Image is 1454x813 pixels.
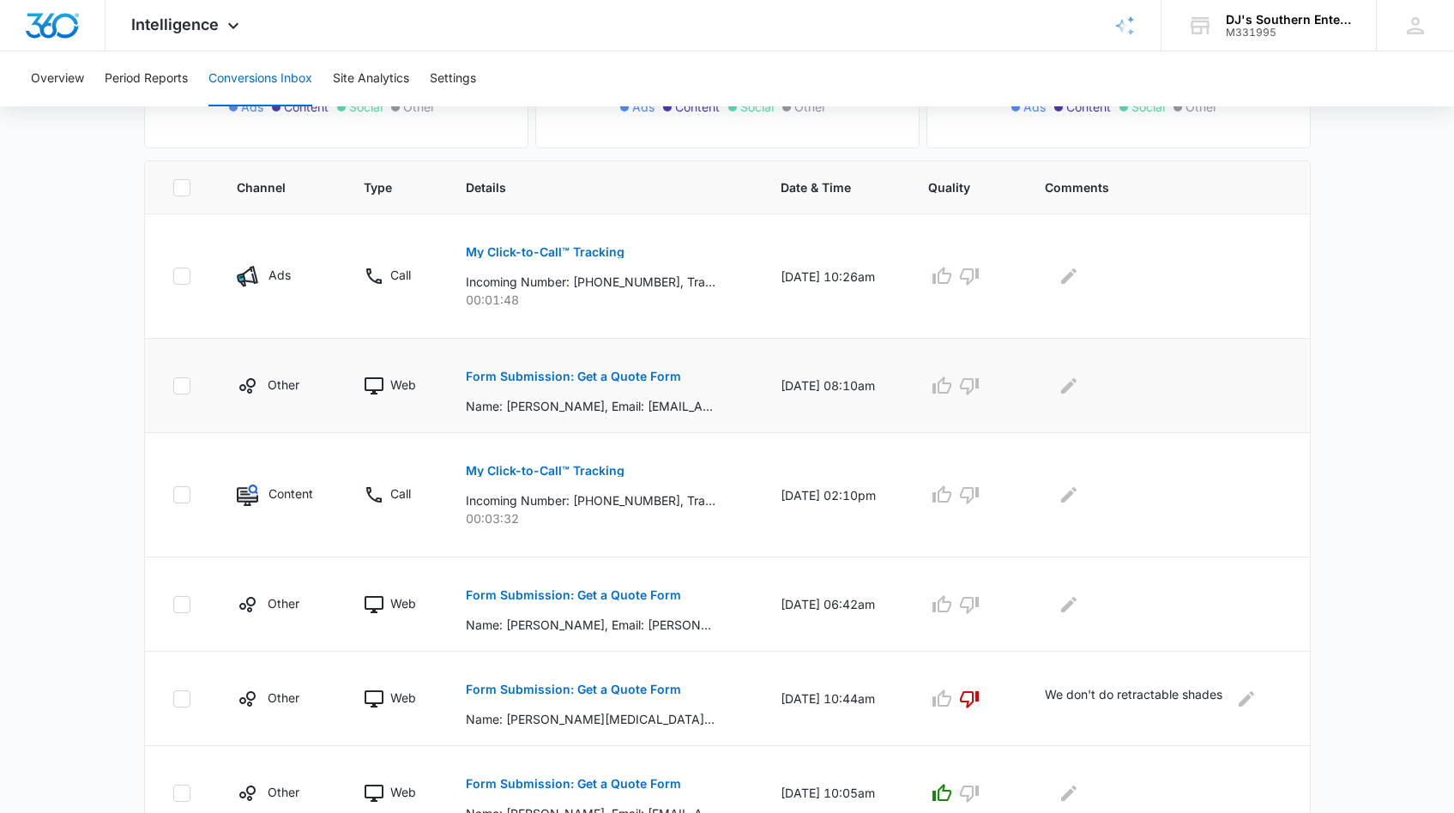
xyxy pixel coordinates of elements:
button: Edit Comments [1055,780,1083,807]
p: Name: [PERSON_NAME], Email: [EMAIL_ADDRESS][DOMAIN_NAME], Phone: [PHONE_NUMBER], Location: [GEOGR... [466,397,715,415]
div: account id [1226,27,1351,39]
button: Settings [430,51,476,106]
span: Ads [1023,98,1046,116]
span: Other [403,98,435,116]
button: Period Reports [105,51,188,106]
p: Web [390,376,416,394]
p: Other [268,376,299,394]
button: Edit Comments [1055,262,1083,290]
td: [DATE] 02:10pm [760,433,908,557]
button: Form Submission: Get a Quote Form [466,575,681,616]
p: Call [390,485,411,503]
span: Other [794,98,826,116]
span: Content [675,98,720,116]
p: Call [390,266,411,284]
button: Overview [31,51,84,106]
p: Form Submission: Get a Quote Form [466,684,681,696]
td: [DATE] 10:44am [760,652,908,746]
button: Edit Comments [1055,591,1083,618]
span: Intelligence [131,15,219,33]
p: Incoming Number: [PHONE_NUMBER], Tracking Number: [PHONE_NUMBER], Ring To: [PHONE_NUMBER], Caller... [466,273,715,291]
p: Incoming Number: [PHONE_NUMBER], Tracking Number: [PHONE_NUMBER], Ring To: [PHONE_NUMBER], Caller... [466,491,715,509]
p: Content [268,485,313,503]
p: Ads [268,266,291,284]
span: Details [466,178,715,196]
span: Quality [928,178,979,196]
span: Ads [241,98,263,116]
p: Name: [PERSON_NAME], Email: [PERSON_NAME][EMAIL_ADDRESS][DOMAIN_NAME], Phone: [PHONE_NUMBER], Loc... [466,616,715,634]
span: Date & Time [781,178,862,196]
p: We don't do retractable shades [1045,685,1222,713]
button: Edit Comments [1055,481,1083,509]
button: Edit Comments [1055,372,1083,400]
p: Other [268,594,299,612]
button: Form Submission: Get a Quote Form [466,669,681,710]
span: Content [1066,98,1111,116]
p: Form Submission: Get a Quote Form [466,589,681,601]
button: Form Submission: Get a Quote Form [466,356,681,397]
p: My Click-to-Call™ Tracking [466,246,624,258]
p: Web [390,689,416,707]
p: My Click-to-Call™ Tracking [466,465,624,477]
p: Form Submission: Get a Quote Form [466,778,681,790]
p: Name: [PERSON_NAME][MEDICAL_DATA], Email: [EMAIL_ADDRESS][DOMAIN_NAME], Phone: [PHONE_NUMBER], Lo... [466,710,715,728]
span: Social [349,98,383,116]
p: Form Submission: Get a Quote Form [466,370,681,382]
button: Edit Comments [1233,685,1260,713]
p: Web [390,594,416,612]
p: Web [390,783,416,801]
td: [DATE] 10:26am [760,214,908,339]
p: 00:03:32 [466,509,739,527]
span: Channel [237,178,298,196]
p: 00:01:48 [466,291,739,309]
span: Social [740,98,774,116]
span: Comments [1045,178,1257,196]
button: My Click-to-Call™ Tracking [466,232,624,273]
td: [DATE] 06:42am [760,557,908,652]
button: Site Analytics [333,51,409,106]
button: My Click-to-Call™ Tracking [466,450,624,491]
button: Conversions Inbox [208,51,312,106]
div: account name [1226,13,1351,27]
p: Other [268,689,299,707]
button: Form Submission: Get a Quote Form [466,763,681,804]
span: Content [284,98,329,116]
span: Other [1186,98,1217,116]
span: Type [364,178,400,196]
p: Other [268,783,299,801]
td: [DATE] 08:10am [760,339,908,433]
span: Ads [632,98,655,116]
span: Social [1131,98,1165,116]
